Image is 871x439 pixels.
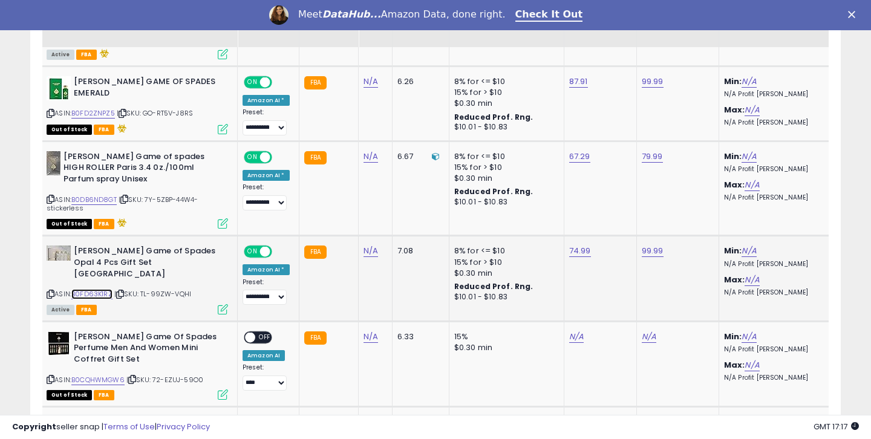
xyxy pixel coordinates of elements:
span: | SKU: GO-RT5V-J8RS [117,108,193,118]
b: Min: [724,76,742,87]
div: seller snap | | [12,421,210,433]
a: 67.29 [569,151,590,163]
span: All listings currently available for purchase on Amazon [47,305,74,315]
span: | SKU: 7Y-5ZBP-44W4-stickerless [47,195,198,213]
a: N/A [745,274,759,286]
a: 74.99 [569,245,591,257]
div: ASIN: [47,246,228,313]
i: hazardous material [97,49,109,57]
span: OFF [270,77,290,88]
span: OFF [270,152,290,162]
div: 15% [454,331,555,342]
a: Privacy Policy [157,421,210,432]
div: Amazon AI * [243,170,290,181]
b: Min: [724,151,742,162]
img: Profile image for Georgie [269,5,289,25]
span: FBA [94,390,114,400]
div: 8% for <= $10 [454,246,555,256]
a: N/A [642,331,656,343]
div: Preset: [243,108,290,135]
span: FBA [76,305,97,315]
div: $10.01 - $10.83 [454,197,555,207]
span: All listings that are currently out of stock and unavailable for purchase on Amazon [47,125,92,135]
i: DataHub... [322,8,381,20]
div: Meet Amazon Data, done right. [298,8,506,21]
div: 6.26 [397,76,440,87]
div: 15% for > $10 [454,87,555,98]
div: ASIN: [47,331,228,398]
b: [PERSON_NAME] Game of Spades Opal 4 Pcs Gift Set [GEOGRAPHIC_DATA] [74,246,221,282]
span: ON [245,247,260,257]
b: [PERSON_NAME] Game Of Spades Perfume Men And Women Mini Coffret Gift Set [74,331,221,368]
div: Amazon AI * [243,264,290,275]
p: N/A Profit [PERSON_NAME] [724,119,824,127]
b: Reduced Prof. Rng. [454,281,533,291]
a: B0FD2ZNPZ5 [71,108,115,119]
small: FBA [304,151,327,164]
div: $10.01 - $10.83 [454,122,555,132]
small: FBA [304,246,327,259]
span: 2025-09-8 17:17 GMT [814,421,859,432]
a: N/A [742,151,756,163]
a: N/A [569,331,584,343]
a: Check It Out [515,8,583,22]
b: [PERSON_NAME] GAME OF SPADES EMERALD [74,76,221,102]
div: $10.01 - $10.83 [454,292,555,302]
a: N/A [364,151,378,163]
i: hazardous material [114,218,127,227]
b: Reduced Prof. Rng. [454,186,533,197]
span: ON [245,77,260,88]
img: 4142hmiKGML._SL40_.jpg [47,331,71,356]
a: N/A [364,245,378,257]
b: Max: [724,104,745,115]
img: 51prv9ENjOL._SL40_.jpg [47,246,71,261]
b: Reduced Prof. Rng. [454,112,533,122]
b: Min: [724,331,742,342]
img: 41ll42m6alL._SL40_.jpg [47,76,71,100]
a: 99.99 [642,76,664,88]
div: 8% for <= $10 [454,151,555,162]
img: 41J0OyJHmDL._SL40_.jpg [47,151,60,175]
div: ASIN: [47,76,228,133]
div: Preset: [243,278,290,305]
p: N/A Profit [PERSON_NAME] [724,165,824,174]
div: $0.30 min [454,342,555,353]
a: Terms of Use [103,421,155,432]
div: 15% for > $10 [454,162,555,173]
div: $0.30 min [454,268,555,279]
a: 87.91 [569,76,588,88]
a: N/A [742,331,756,343]
div: Preset: [243,363,290,391]
b: Max: [724,274,745,285]
span: | SKU: TL-99ZW-VQHI [114,289,191,299]
span: FBA [94,219,114,229]
div: Amazon AI * [243,95,290,106]
div: 6.67 [397,151,440,162]
a: N/A [745,104,759,116]
a: N/A [364,331,378,343]
div: Close [848,11,860,18]
a: 79.99 [642,151,663,163]
small: FBA [304,331,327,345]
strong: Copyright [12,421,56,432]
div: 8% for <= $10 [454,76,555,87]
a: B0FD63K1RZ [71,289,113,299]
span: OFF [255,332,275,342]
b: Max: [724,179,745,190]
p: N/A Profit [PERSON_NAME] [724,374,824,382]
span: All listings that are currently out of stock and unavailable for purchase on Amazon [47,390,92,400]
p: N/A Profit [PERSON_NAME] [724,288,824,297]
a: N/A [364,76,378,88]
span: FBA [94,125,114,135]
b: Max: [724,359,745,371]
div: $0.30 min [454,98,555,109]
div: 6.33 [397,331,440,342]
p: N/A Profit [PERSON_NAME] [724,345,824,354]
i: hazardous material [114,124,127,132]
p: N/A Profit [PERSON_NAME] [724,260,824,268]
p: N/A Profit [PERSON_NAME] [724,90,824,99]
div: Preset: [243,183,290,210]
div: 15% for > $10 [454,257,555,268]
b: Min: [724,245,742,256]
b: [PERSON_NAME] Game of spades HIGH ROLLER Paris 3.4 0z./100ml Parfum spray Unisex [64,151,210,188]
